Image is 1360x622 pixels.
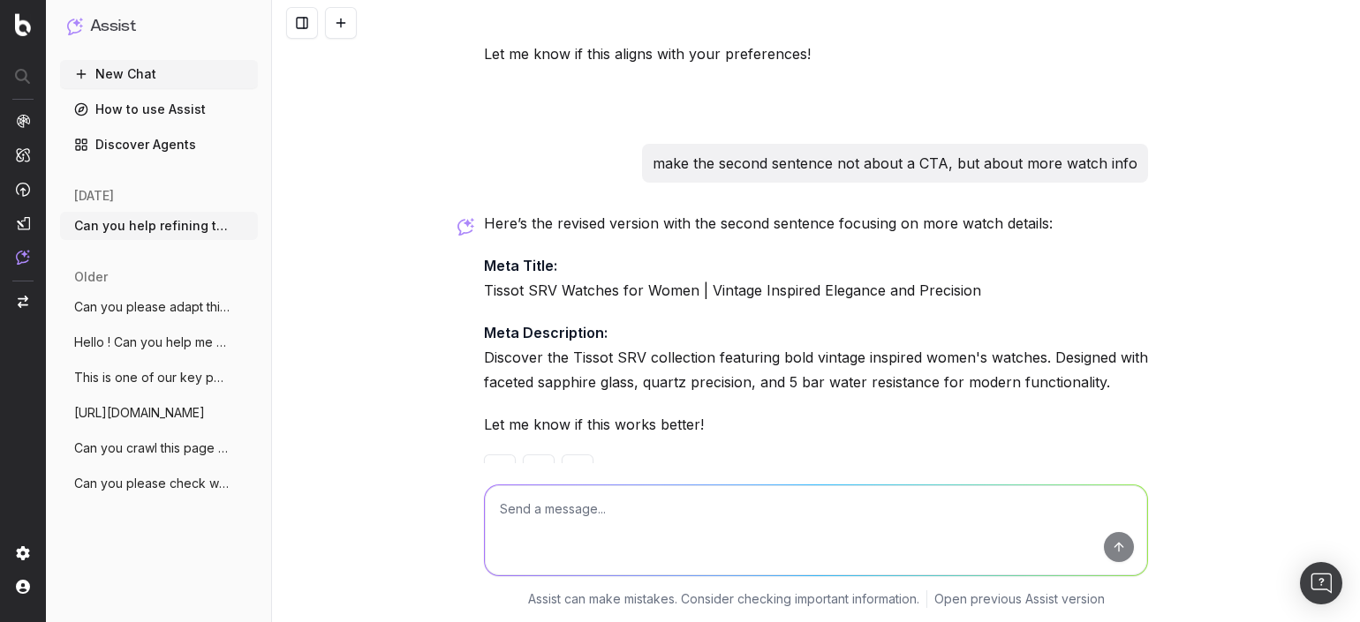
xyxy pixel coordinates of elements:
[934,590,1105,608] a: Open previous Assist version
[60,60,258,88] button: New Chat
[484,412,1148,437] p: Let me know if this works better!
[74,217,230,235] span: Can you help refining these text ? Page
[74,298,230,316] span: Can you please adapt this description fo
[74,268,108,286] span: older
[74,404,205,422] span: [URL][DOMAIN_NAME]
[484,320,1148,394] p: Discover the Tissot SRV collection featuring bold vintage inspired women's watches. Designed with...
[484,324,608,341] strong: Meta Description:
[1300,562,1342,604] div: Open Intercom Messenger
[74,439,230,457] span: Can you crawl this page and give me the
[74,333,230,351] span: Hello ! Can you help me write meta data
[60,399,258,427] button: [URL][DOMAIN_NAME]
[484,257,557,274] strong: Meta Title:
[484,211,1148,236] p: Here’s the revised version with the second sentence focusing on more watch details:
[16,250,30,265] img: Assist
[484,253,1148,303] p: Tissot SRV Watches for Women | Vintage Inspired Elegance and Precision
[528,590,919,608] p: Assist can make mistakes. Consider checking important information.
[60,95,258,124] a: How to use Assist
[15,13,31,36] img: Botify logo
[16,114,30,128] img: Analytics
[60,434,258,462] button: Can you crawl this page and give me the
[74,187,114,205] span: [DATE]
[60,212,258,240] button: Can you help refining these text ? Page
[60,293,258,321] button: Can you please adapt this description fo
[484,41,1148,66] p: Let me know if this aligns with your preferences!
[60,131,258,159] a: Discover Agents
[60,363,258,392] button: This is one of our key pages. Can you ch
[16,182,30,197] img: Activation
[74,475,230,492] span: Can you please check what are the top ke
[16,147,30,162] img: Intelligence
[18,296,28,308] img: Switch project
[16,216,30,230] img: Studio
[457,218,474,236] img: Botify assist logo
[60,469,258,498] button: Can you please check what are the top ke
[16,580,30,594] img: My account
[60,328,258,356] button: Hello ! Can you help me write meta data
[90,14,136,39] h1: Assist
[67,14,251,39] button: Assist
[67,18,83,34] img: Assist
[74,369,230,386] span: This is one of our key pages. Can you ch
[16,546,30,560] img: Setting
[653,151,1137,176] p: make the second sentence not about a CTA, but about more watch info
